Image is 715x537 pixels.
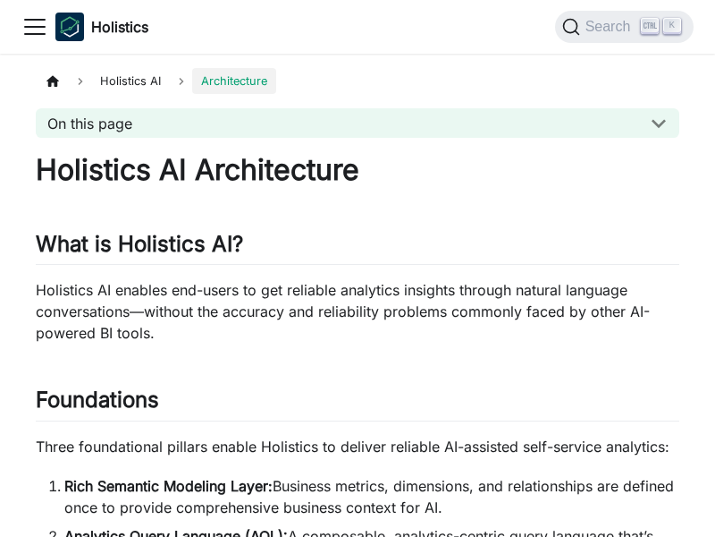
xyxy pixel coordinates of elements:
[36,231,679,265] h2: What is Holistics AI?
[64,477,273,495] strong: Rich Semantic Modeling Layer:
[91,68,170,94] span: Holistics AI
[663,18,681,34] kbd: K
[580,19,642,35] span: Search
[55,13,84,41] img: Holistics
[555,11,694,43] button: Search (Ctrl+K)
[36,68,70,94] a: Home page
[21,13,48,40] button: Toggle navigation bar
[91,16,148,38] b: Holistics
[36,279,679,344] p: Holistics AI enables end-users to get reliable analytics insights through natural language conver...
[64,475,679,518] li: Business metrics, dimensions, and relationships are defined once to provide comprehensive busines...
[36,152,679,188] h1: Holistics AI Architecture
[36,68,679,94] nav: Breadcrumbs
[192,68,276,94] span: Architecture
[36,387,679,421] h2: Foundations
[55,13,148,41] a: HolisticsHolistics
[36,436,679,457] p: Three foundational pillars enable Holistics to deliver reliable AI-assisted self-service analytics:
[36,108,679,138] button: On this page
